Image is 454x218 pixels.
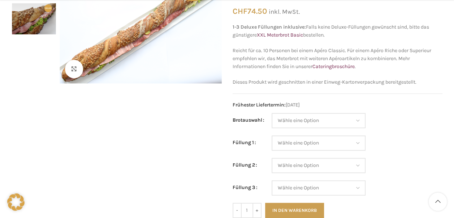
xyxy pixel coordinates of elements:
p: Falls keine Deluxe-Füllungen gewünscht sind, bitte das günstigere bestellen. [233,23,442,39]
p: Dieses Produkt wird geschnitten in einer Einweg-Kartonverpackung bereitgestellt. [233,78,442,86]
span: [DATE] [233,101,442,109]
input: + [252,203,261,218]
label: Brotauswahl [233,116,264,124]
label: Füllung 1 [233,139,256,147]
span: CHF [233,7,247,16]
div: 2 / 2 [12,3,56,38]
a: Cateringbroschüre [312,63,355,70]
label: Füllung 3 [233,184,258,192]
p: Reicht für ca. 10 Personen bei einem Apéro Classic. Für einem Apéro Riche oder Superieur empfehle... [233,47,442,71]
bdi: 74.50 [233,7,267,16]
span: Frühester Liefertermin: [233,102,286,108]
a: XXL Meterbrot Basic [257,32,303,38]
input: - [233,203,242,218]
input: Produktmenge [242,203,252,218]
img: XXL Meterbrot Deluxe – Bild 2 [12,3,56,34]
a: Scroll to top button [429,193,447,211]
button: In den Warenkorb [265,203,324,218]
label: Füllung 2 [233,161,257,169]
small: inkl. MwSt. [269,8,300,15]
strong: 1-3 Deluxe Füllungen inklusive: [233,24,306,30]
